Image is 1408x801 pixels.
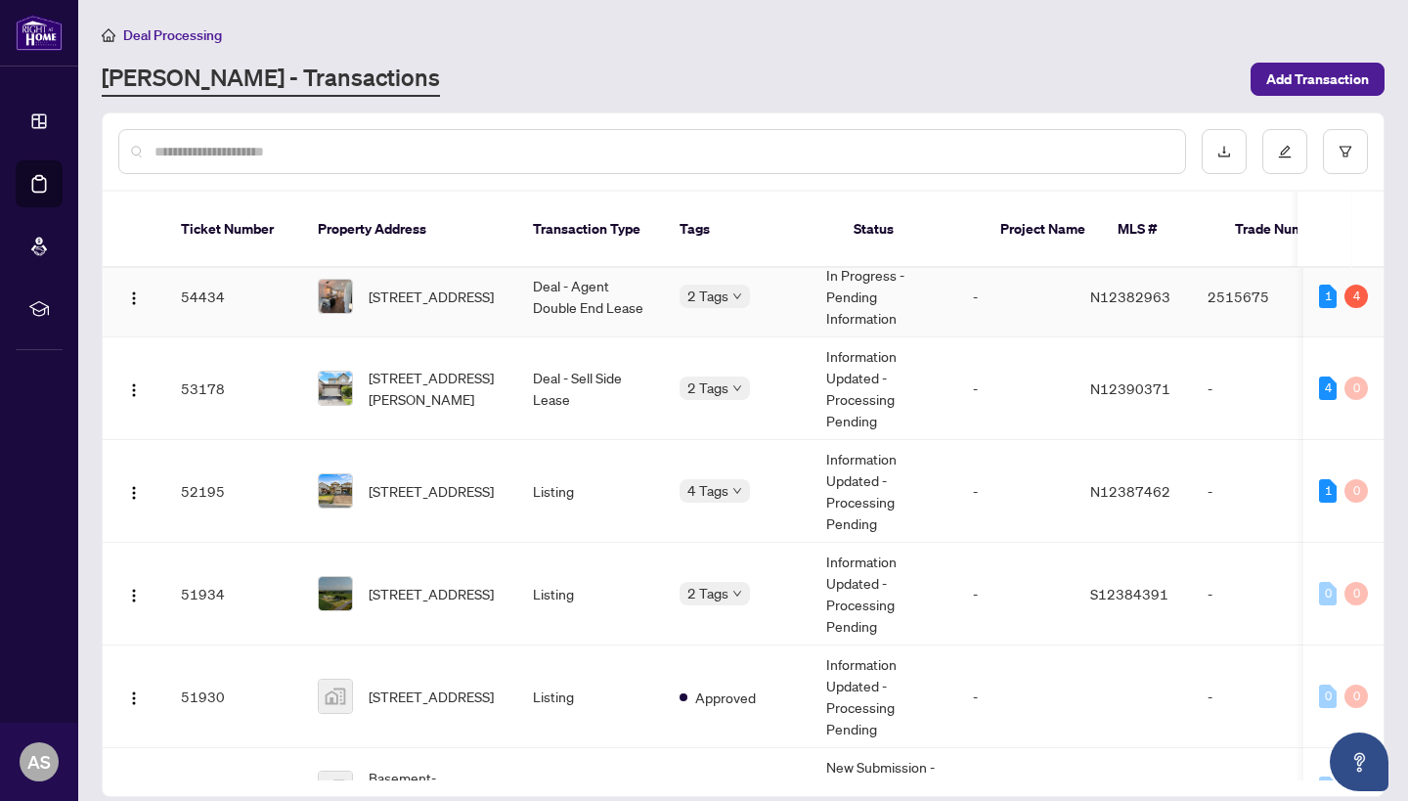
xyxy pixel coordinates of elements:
[165,543,302,645] td: 51934
[1192,440,1329,543] td: -
[687,582,728,604] span: 2 Tags
[1266,64,1369,95] span: Add Transaction
[319,680,352,713] img: thumbnail-img
[319,280,352,313] img: thumbnail-img
[687,479,728,502] span: 4 Tags
[126,382,142,398] img: Logo
[1219,192,1356,268] th: Trade Number
[1319,479,1337,503] div: 1
[957,645,1075,748] td: -
[118,475,150,507] button: Logo
[1344,285,1368,308] div: 4
[369,583,494,604] span: [STREET_ADDRESS]
[517,256,664,337] td: Deal - Agent Double End Lease
[165,256,302,337] td: 54434
[957,543,1075,645] td: -
[517,645,664,748] td: Listing
[664,192,838,268] th: Tags
[1202,129,1247,174] button: download
[732,589,742,599] span: down
[732,486,742,496] span: down
[687,377,728,399] span: 2 Tags
[118,578,150,609] button: Logo
[1192,256,1329,337] td: 2515675
[1344,685,1368,708] div: 0
[1323,129,1368,174] button: filter
[695,779,756,800] span: Approved
[957,440,1075,543] td: -
[126,690,142,706] img: Logo
[1102,192,1219,268] th: MLS #
[811,645,957,748] td: Information Updated - Processing Pending
[732,383,742,393] span: down
[1319,285,1337,308] div: 1
[732,291,742,301] span: down
[695,687,756,708] span: Approved
[123,26,222,44] span: Deal Processing
[302,192,517,268] th: Property Address
[1192,337,1329,440] td: -
[369,286,494,307] span: [STREET_ADDRESS]
[165,440,302,543] td: 52195
[517,440,664,543] td: Listing
[1319,582,1337,605] div: 0
[16,15,63,51] img: logo
[126,588,142,603] img: Logo
[811,256,957,337] td: In Progress - Pending Information
[1090,288,1170,305] span: N12382963
[1192,543,1329,645] td: -
[27,748,51,776] span: AS
[165,337,302,440] td: 53178
[1251,63,1385,96] button: Add Transaction
[1319,685,1337,708] div: 0
[811,337,957,440] td: Information Updated - Processing Pending
[1278,145,1292,158] span: edit
[369,480,494,502] span: [STREET_ADDRESS]
[126,485,142,501] img: Logo
[319,577,352,610] img: thumbnail-img
[1344,479,1368,503] div: 0
[1090,482,1170,500] span: N12387462
[102,28,115,42] span: home
[1339,145,1352,158] span: filter
[1330,733,1388,791] button: Open asap
[1344,582,1368,605] div: 0
[957,256,1075,337] td: -
[369,686,494,707] span: [STREET_ADDRESS]
[1319,777,1337,800] div: 0
[369,367,502,410] span: [STREET_ADDRESS][PERSON_NAME]
[165,645,302,748] td: 51930
[1192,645,1329,748] td: -
[687,285,728,307] span: 2 Tags
[118,373,150,404] button: Logo
[319,372,352,405] img: thumbnail-img
[165,192,302,268] th: Ticket Number
[1090,585,1168,602] span: S12384391
[118,681,150,712] button: Logo
[1090,379,1170,397] span: N12390371
[1344,377,1368,400] div: 0
[319,474,352,508] img: thumbnail-img
[811,543,957,645] td: Information Updated - Processing Pending
[811,440,957,543] td: Information Updated - Processing Pending
[102,62,440,97] a: [PERSON_NAME] - Transactions
[985,192,1102,268] th: Project Name
[1319,377,1337,400] div: 4
[957,337,1075,440] td: -
[517,543,664,645] td: Listing
[118,281,150,312] button: Logo
[517,192,664,268] th: Transaction Type
[517,337,664,440] td: Deal - Sell Side Lease
[126,290,142,306] img: Logo
[838,192,985,268] th: Status
[1262,129,1307,174] button: edit
[1217,145,1231,158] span: download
